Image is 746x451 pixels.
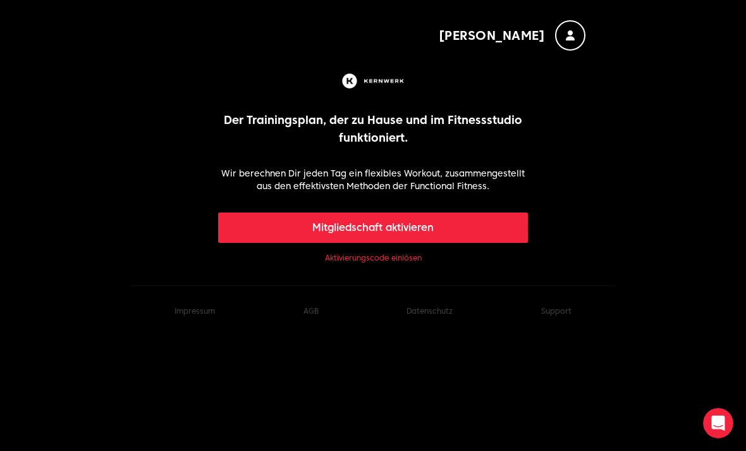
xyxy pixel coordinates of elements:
[174,306,215,316] a: Impressum
[703,408,733,438] iframe: Intercom live chat
[303,306,319,316] a: AGB
[339,71,407,91] img: Kernwerk®
[407,306,453,316] a: Datenschutz
[439,20,586,51] button: [PERSON_NAME]
[218,167,529,192] p: Wir berechnen Dir jeden Tag ein flexibles Workout, zusammengestellt aus den effektivsten Methoden...
[439,27,546,44] span: [PERSON_NAME]
[218,213,529,243] button: Mitgliedschaft aktivieren
[541,306,572,316] button: Support
[325,253,422,263] a: Aktivierungscode einlösen
[218,111,529,147] p: Der Trainingsplan, der zu Hause und im Fitnessstudio funktioniert.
